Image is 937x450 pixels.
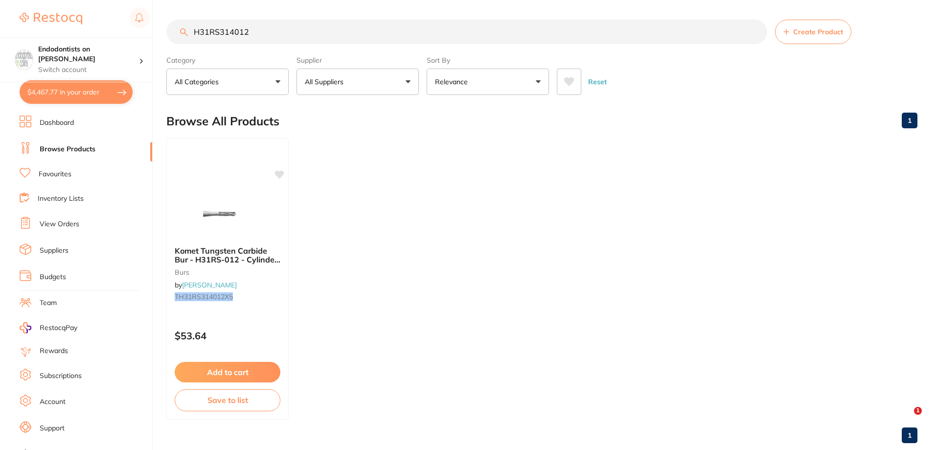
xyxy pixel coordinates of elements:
[40,397,66,407] a: Account
[427,56,549,65] label: Sort By
[196,189,259,238] img: Komet Tungsten Carbide Bur - H31RS-012 - Cylinder - High Speed, Friction Grip (FG), 5-Pack
[427,69,549,95] button: Relevance
[20,80,133,104] button: $4,467.77 in your order
[40,219,79,229] a: View Orders
[175,246,280,283] span: Komet Tungsten Carbide Bur - H31RS-012 - Cylinder - High Speed, Friction Grip (FG), 5-Pack
[20,322,31,333] img: RestocqPay
[40,144,95,154] a: Browse Products
[297,69,419,95] button: All Suppliers
[40,272,66,282] a: Budgets
[39,169,71,179] a: Favourites
[793,28,843,36] span: Create Product
[20,322,77,333] a: RestocqPay
[166,115,279,128] h2: Browse All Products
[894,407,917,430] iframe: Intercom live chat
[40,424,65,433] a: Support
[585,69,610,95] button: Reset
[40,323,77,333] span: RestocqPay
[40,118,74,128] a: Dashboard
[175,281,237,289] span: by
[175,246,280,264] b: Komet Tungsten Carbide Bur - H31RS-012 - Cylinder - High Speed, Friction Grip (FG), 5-Pack
[166,56,289,65] label: Category
[40,298,57,308] a: Team
[166,20,767,44] input: Search Products
[305,77,347,87] p: All Suppliers
[435,77,472,87] p: Relevance
[902,111,917,130] a: 1
[175,292,233,301] em: TH31RS314012X5
[38,65,139,75] p: Switch account
[297,56,419,65] label: Supplier
[175,268,280,276] small: burs
[175,362,280,382] button: Add to cart
[40,346,68,356] a: Rewards
[38,45,139,64] h4: Endodontists on Collins
[38,194,84,204] a: Inventory Lists
[20,13,82,24] img: Restocq Logo
[775,20,851,44] button: Create Product
[40,246,69,256] a: Suppliers
[166,69,289,95] button: All Categories
[40,371,82,381] a: Subscriptions
[914,407,922,415] span: 1
[175,389,280,411] button: Save to list
[182,281,237,289] a: [PERSON_NAME]
[15,50,33,68] img: Endodontists on Collins
[175,330,280,341] p: $53.64
[902,426,917,445] a: 1
[175,77,223,87] p: All Categories
[20,7,82,30] a: Restocq Logo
